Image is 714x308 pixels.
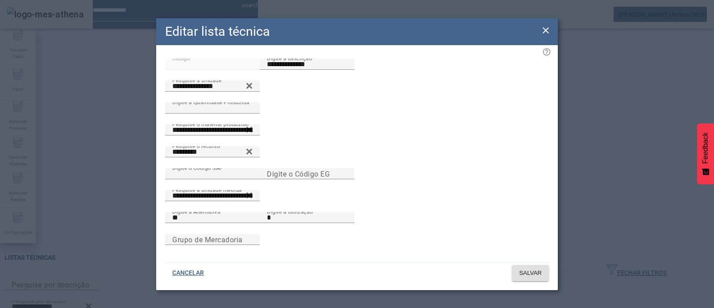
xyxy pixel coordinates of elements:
[702,132,710,164] span: Feedback
[512,265,549,281] button: SALVAR
[172,190,253,201] input: Number
[172,208,220,215] mat-label: Digite a Alternativa
[172,99,249,105] mat-label: Digite a Quantidade Produzida
[172,165,223,171] mat-label: Digite o Código SAP
[172,125,253,135] input: Number
[267,55,312,61] mat-label: Digite a descrição
[519,269,542,278] span: SALVAR
[172,143,220,149] mat-label: Pesquise o recurso
[172,186,242,193] mat-label: Pesquise a unidade medida
[172,121,249,127] mat-label: Pesquise o material produzido
[172,77,221,83] mat-label: Pesquise a unidade
[267,169,330,178] mat-label: Digite o Código EG
[172,269,204,278] span: CANCELAR
[172,147,253,157] input: Number
[172,235,243,244] mat-label: Grupo de Mercadoria
[697,123,714,184] button: Feedback - Mostrar pesquisa
[165,265,211,281] button: CANCELAR
[172,81,253,92] input: Number
[172,55,190,61] mat-label: Código
[165,22,270,41] h2: Editar lista técnica
[267,208,313,215] mat-label: Digite a Utilização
